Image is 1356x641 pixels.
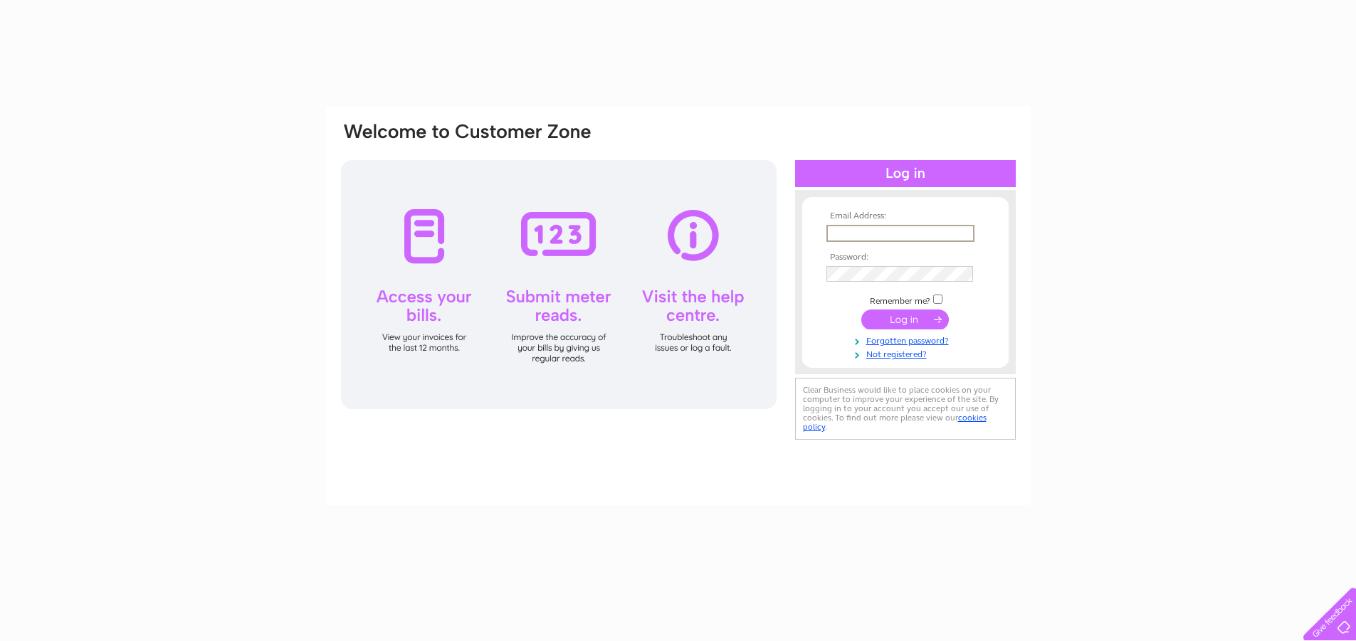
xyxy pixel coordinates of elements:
a: Not registered? [826,346,988,360]
td: Remember me? [823,292,988,307]
a: Forgotten password? [826,333,988,346]
th: Email Address: [823,211,988,221]
div: Clear Business would like to place cookies on your computer to improve your experience of the sit... [795,378,1016,440]
th: Password: [823,253,988,263]
a: cookies policy [803,413,987,432]
input: Submit [861,309,949,329]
